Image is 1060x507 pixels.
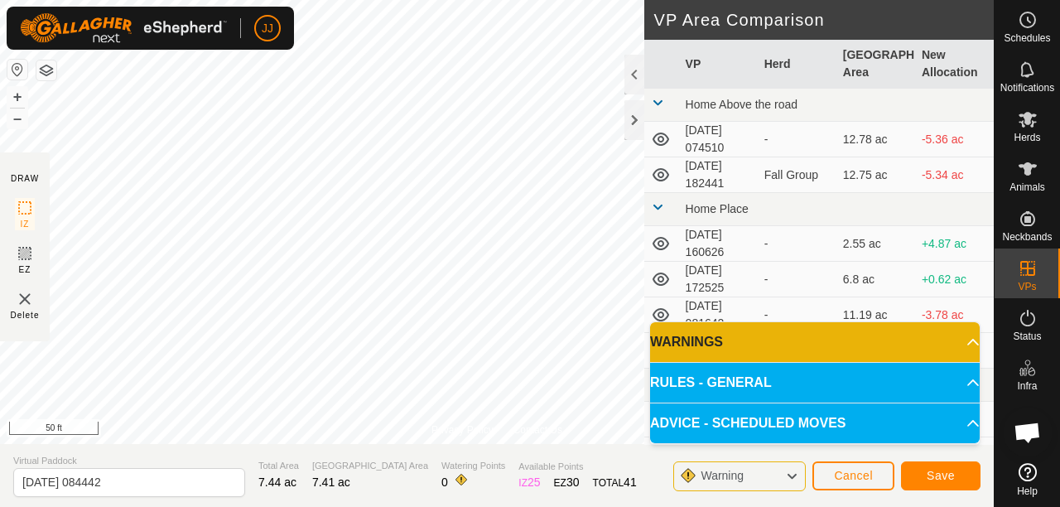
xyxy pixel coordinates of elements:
[836,262,915,297] td: 6.8 ac
[513,422,562,437] a: Contact Us
[518,474,540,491] div: IZ
[915,157,994,193] td: -5.34 ac
[262,20,273,37] span: JJ
[686,202,749,215] span: Home Place
[1004,33,1050,43] span: Schedules
[1013,331,1041,341] span: Status
[995,456,1060,503] a: Help
[650,332,723,352] span: WARNINGS
[901,461,980,490] button: Save
[764,307,830,324] div: -
[20,13,227,43] img: Gallagher Logo
[1009,182,1045,192] span: Animals
[654,10,994,30] h2: VP Area Comparison
[812,461,894,490] button: Cancel
[836,297,915,333] td: 11.19 ac
[915,226,994,262] td: +4.87 ac
[679,157,758,193] td: [DATE] 182441
[836,157,915,193] td: 12.75 ac
[1000,83,1054,93] span: Notifications
[650,403,980,443] p-accordion-header: ADVICE - SCHEDULED MOVES
[441,476,448,489] span: 0
[441,459,505,473] span: Watering Points
[312,476,350,489] span: 7.41 ac
[593,474,637,491] div: TOTAL
[915,262,994,297] td: +0.62 ac
[7,109,27,128] button: –
[836,40,915,89] th: [GEOGRAPHIC_DATA] Area
[764,235,830,253] div: -
[566,476,580,489] span: 30
[1017,381,1037,391] span: Infra
[431,422,494,437] a: Privacy Policy
[650,413,846,433] span: ADVICE - SCHEDULED MOVES
[11,309,40,321] span: Delete
[836,122,915,157] td: 12.78 ac
[650,373,772,393] span: RULES - GENERAL
[915,297,994,333] td: -3.78 ac
[650,363,980,403] p-accordion-header: RULES - GENERAL
[679,262,758,297] td: [DATE] 172525
[7,87,27,107] button: +
[764,167,830,184] div: Fall Group
[836,226,915,262] td: 2.55 ac
[650,322,980,362] p-accordion-header: WARNINGS
[1002,232,1052,242] span: Neckbands
[11,172,39,185] div: DRAW
[679,297,758,333] td: [DATE] 081642
[679,40,758,89] th: VP
[7,60,27,80] button: Reset Map
[758,40,836,89] th: Herd
[13,454,245,468] span: Virtual Paddock
[915,40,994,89] th: New Allocation
[686,98,797,111] span: Home Above the road
[1017,486,1038,496] span: Help
[1018,282,1036,292] span: VPs
[834,469,873,482] span: Cancel
[19,263,31,276] span: EZ
[701,469,744,482] span: Warning
[624,476,637,489] span: 41
[518,460,636,474] span: Available Points
[679,122,758,157] td: [DATE] 074510
[15,289,35,309] img: VP
[36,60,56,80] button: Map Layers
[554,474,580,491] div: EZ
[1014,133,1040,142] span: Herds
[679,226,758,262] td: [DATE] 160626
[528,476,541,489] span: 25
[927,469,955,482] span: Save
[764,271,830,288] div: -
[312,459,428,473] span: [GEOGRAPHIC_DATA] Area
[1003,408,1053,457] div: Open chat
[764,131,830,148] div: -
[258,459,299,473] span: Total Area
[21,218,30,230] span: IZ
[915,122,994,157] td: -5.36 ac
[258,476,296,489] span: 7.44 ac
